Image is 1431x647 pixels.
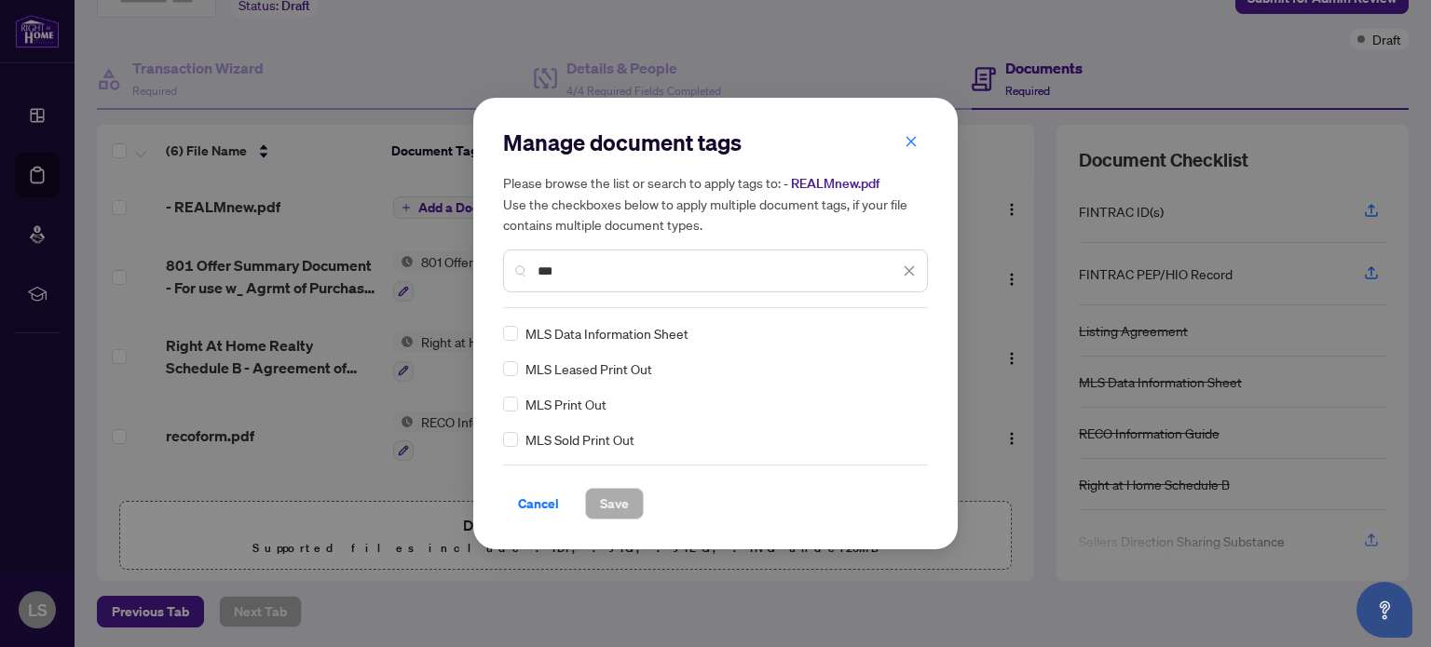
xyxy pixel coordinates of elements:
[518,489,559,519] span: Cancel
[903,264,916,277] span: close
[585,488,644,519] button: Save
[784,175,879,192] span: - REALMnew.pdf
[503,128,928,157] h2: Manage document tags
[525,323,688,344] span: MLS Data Information Sheet
[503,488,574,519] button: Cancel
[1356,582,1412,638] button: Open asap
[525,394,606,414] span: MLS Print Out
[905,135,918,148] span: close
[525,358,652,379] span: MLS Leased Print Out
[525,429,634,450] span: MLS Sold Print Out
[503,172,928,235] h5: Please browse the list or search to apply tags to: Use the checkboxes below to apply multiple doc...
